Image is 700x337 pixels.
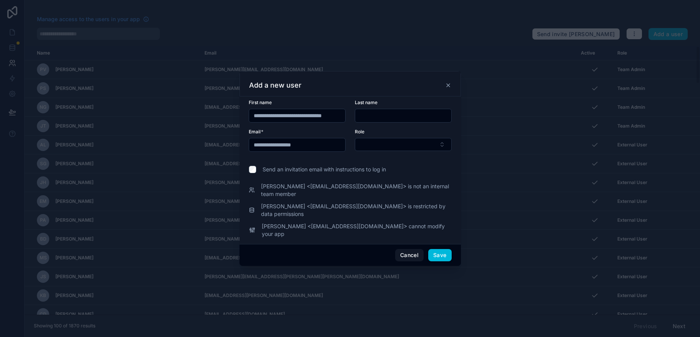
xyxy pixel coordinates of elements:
h3: Add a new user [249,81,301,90]
span: Email [249,129,261,134]
span: Last name [355,100,377,105]
span: Role [355,129,364,134]
span: Send an invitation email with instructions to log in [263,166,386,173]
span: [PERSON_NAME] <[EMAIL_ADDRESS][DOMAIN_NAME]> cannot modify your app [262,222,452,238]
span: [PERSON_NAME] <[EMAIL_ADDRESS][DOMAIN_NAME]> is restricted by data permissions [261,203,451,218]
button: Select Button [355,138,452,151]
button: Cancel [395,249,424,261]
span: [PERSON_NAME] <[EMAIL_ADDRESS][DOMAIN_NAME]> is not an internal team member [261,183,451,198]
input: Send an invitation email with instructions to log in [249,166,256,173]
span: First name [249,100,272,105]
button: Save [428,249,451,261]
